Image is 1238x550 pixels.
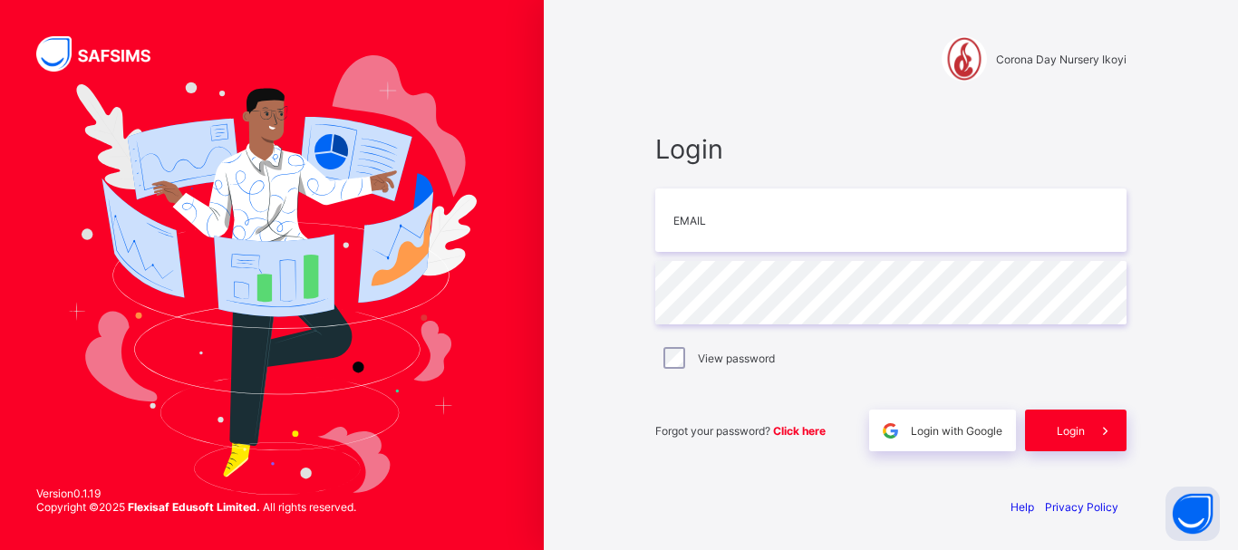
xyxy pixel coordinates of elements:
[36,487,356,500] span: Version 0.1.19
[128,500,260,514] strong: Flexisaf Edusoft Limited.
[1011,500,1034,514] a: Help
[996,53,1127,66] span: Corona Day Nursery Ikoyi
[655,133,1127,165] span: Login
[1045,500,1118,514] a: Privacy Policy
[773,424,826,438] a: Click here
[698,352,775,365] label: View password
[1165,487,1220,541] button: Open asap
[67,55,477,496] img: Hero Image
[1057,424,1085,438] span: Login
[880,420,901,441] img: google.396cfc9801f0270233282035f929180a.svg
[36,500,356,514] span: Copyright © 2025 All rights reserved.
[911,424,1002,438] span: Login with Google
[36,36,172,72] img: SAFSIMS Logo
[655,424,826,438] span: Forgot your password?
